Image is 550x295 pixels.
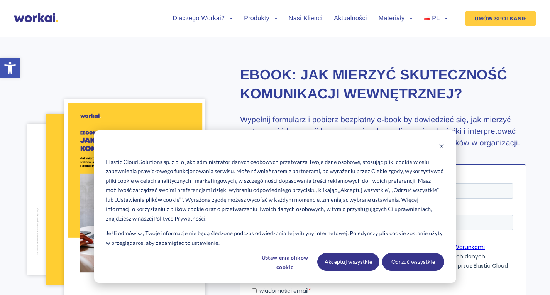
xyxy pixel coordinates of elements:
input: wiadomości email* [2,115,7,120]
a: Materiały [379,15,413,22]
button: Ustawienia plików cookie [255,253,315,271]
input: Twoje nazwisko [133,9,263,25]
p: wiadomości email [10,113,59,121]
a: Nasi Klienci [289,15,322,22]
div: Cookie banner [94,130,456,283]
button: Akceptuj wszystkie [317,253,379,271]
img: Jak-mierzyc-efektywnosc-komunikacji-wewnetrznej-pg34.png [27,124,135,276]
span: PL [432,15,440,22]
a: Produkty [244,15,277,22]
p: Jeśli odmówisz, Twoje informacje nie będą śledzone podczas odwiedzania tej witryny internetowej. ... [106,229,444,248]
h3: Wypełnij formularz i pobierz bezpłatny e-book by dowiedzieć się, jak mierzyć skuteczność kampanii... [240,114,526,149]
a: UMÓW SPOTKANIE [465,11,536,26]
button: Odrzuć wszystkie [382,253,444,271]
button: Dismiss cookie banner [439,142,444,152]
a: Polityce Prywatności. [154,214,207,224]
img: Jak-mierzyc-efektywnosc-komunikacji-wewnetrznej-pg20.png [46,114,168,285]
a: PL [424,15,447,22]
p: Elastic Cloud Solutions sp. z o. o jako administrator danych osobowych przetwarza Twoje dane osob... [106,157,444,224]
a: Dlaczego Workai? [173,15,232,22]
a: Aktualności [334,15,367,22]
a: Polityką prywatności [45,79,100,86]
h2: Ebook: Jak mierzyć skuteczność komunikacji wewnętrznej? [240,66,526,103]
